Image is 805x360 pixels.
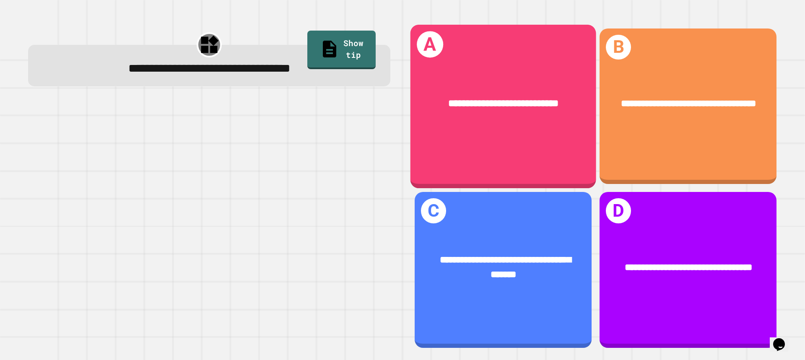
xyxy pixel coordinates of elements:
h1: C [421,198,446,223]
h1: B [606,35,631,60]
h1: D [606,198,631,223]
h1: A [417,31,443,57]
a: Show tip [307,31,376,69]
iframe: chat widget [770,326,797,352]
